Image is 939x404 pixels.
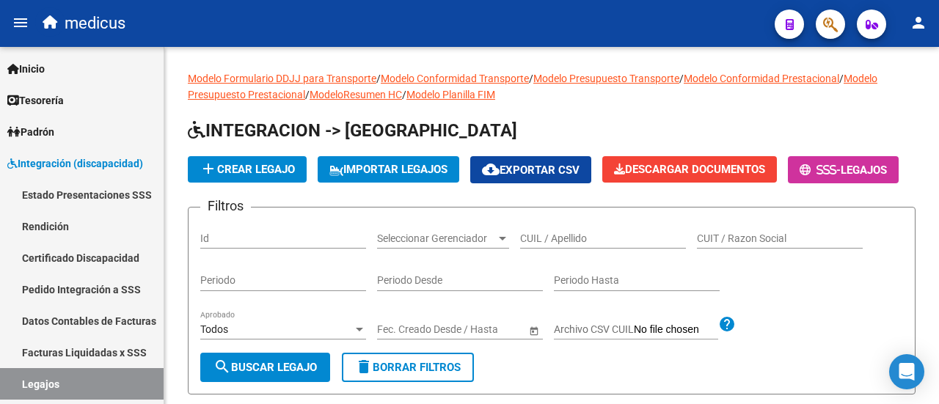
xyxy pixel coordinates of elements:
mat-icon: person [910,14,927,32]
input: Fecha fin [443,323,515,336]
mat-icon: help [718,315,736,333]
a: Modelo Presupuesto Transporte [533,73,679,84]
span: Buscar Legajo [213,361,317,374]
span: Todos [200,323,228,335]
span: Legajos [841,164,887,177]
mat-icon: search [213,358,231,375]
button: Descargar Documentos [602,156,777,183]
button: Exportar CSV [470,156,591,183]
input: Archivo CSV CUIL [634,323,718,337]
span: IMPORTAR LEGAJOS [329,163,447,176]
span: Exportar CSV [482,164,580,177]
span: Inicio [7,61,45,77]
a: Modelo Planilla FIM [406,89,495,100]
span: medicus [65,7,125,40]
span: Borrar Filtros [355,361,461,374]
button: Crear Legajo [188,156,307,183]
button: IMPORTAR LEGAJOS [318,156,459,183]
a: Modelo Conformidad Prestacional [684,73,839,84]
input: Fecha inicio [377,323,431,336]
span: Crear Legajo [200,163,295,176]
span: Seleccionar Gerenciador [377,232,496,245]
span: Padrón [7,124,54,140]
button: Buscar Legajo [200,353,330,382]
div: Open Intercom Messenger [889,354,924,389]
span: Tesorería [7,92,64,109]
span: Descargar Documentos [614,163,765,176]
a: Modelo Formulario DDJJ para Transporte [188,73,376,84]
span: Archivo CSV CUIL [554,323,634,335]
span: INTEGRACION -> [GEOGRAPHIC_DATA] [188,120,517,141]
mat-icon: menu [12,14,29,32]
mat-icon: delete [355,358,373,375]
span: Integración (discapacidad) [7,155,143,172]
button: -Legajos [788,156,899,183]
a: ModeloResumen HC [310,89,402,100]
h3: Filtros [200,196,251,216]
mat-icon: add [200,160,217,177]
button: Open calendar [526,323,541,338]
mat-icon: cloud_download [482,161,500,178]
span: - [800,164,841,177]
a: Modelo Conformidad Transporte [381,73,529,84]
button: Borrar Filtros [342,353,474,382]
